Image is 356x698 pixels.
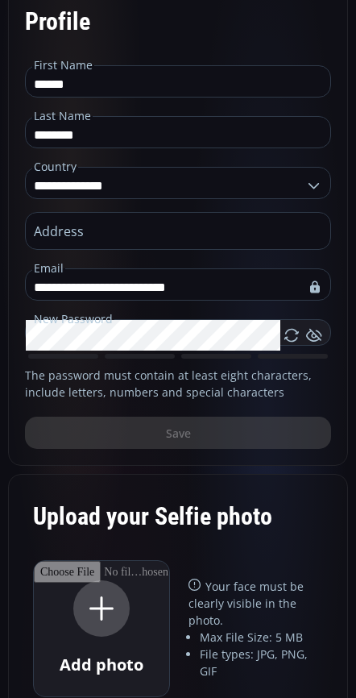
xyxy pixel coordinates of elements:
[200,646,323,679] li: File types: JPG, PNG, GIF
[33,491,323,560] div: Upload your Selfie photo
[200,629,323,646] li: Max File Size: 5 MB
[188,578,323,629] p: Your face must be clearly visible in the photo.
